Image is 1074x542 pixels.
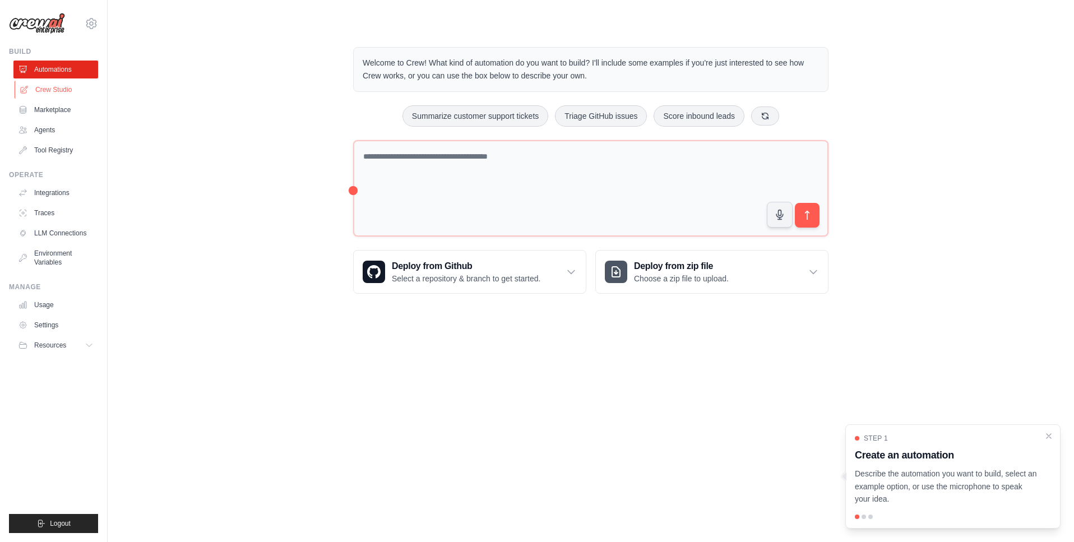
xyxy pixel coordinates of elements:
span: Resources [34,341,66,350]
h3: Deploy from zip file [634,260,729,273]
a: LLM Connections [13,224,98,242]
div: Manage [9,282,98,291]
a: Settings [13,316,98,334]
button: Summarize customer support tickets [402,105,548,127]
a: Traces [13,204,98,222]
iframe: Chat Widget [1018,488,1074,542]
a: Tool Registry [13,141,98,159]
a: Integrations [13,184,98,202]
a: Usage [13,296,98,314]
a: Marketplace [13,101,98,119]
p: Choose a zip file to upload. [634,273,729,284]
div: Build [9,47,98,56]
a: Automations [13,61,98,78]
div: Operate [9,170,98,179]
button: Score inbound leads [654,105,744,127]
a: Environment Variables [13,244,98,271]
p: Select a repository & branch to get started. [392,273,540,284]
img: Logo [9,13,65,34]
p: Describe the automation you want to build, select an example option, or use the microphone to spe... [855,467,1038,506]
a: Agents [13,121,98,139]
p: Welcome to Crew! What kind of automation do you want to build? I'll include some examples if you'... [363,57,819,82]
h3: Create an automation [855,447,1038,463]
button: Triage GitHub issues [555,105,647,127]
span: Logout [50,519,71,528]
span: Step 1 [864,434,888,443]
a: Crew Studio [15,81,99,99]
button: Close walkthrough [1044,432,1053,441]
button: Logout [9,514,98,533]
h3: Deploy from Github [392,260,540,273]
button: Resources [13,336,98,354]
